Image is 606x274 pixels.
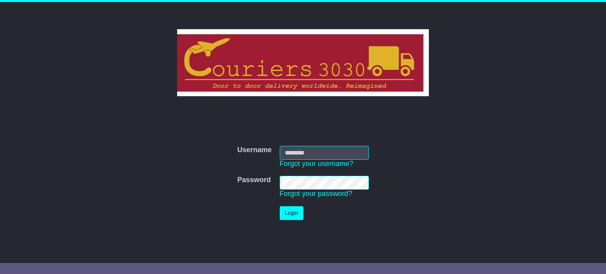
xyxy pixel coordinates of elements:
[280,190,352,198] a: Forgot your password?
[177,29,429,96] img: Couriers 3030
[237,176,271,185] label: Password
[280,160,353,168] a: Forgot your username?
[280,206,303,220] button: Login
[237,146,271,155] label: Username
